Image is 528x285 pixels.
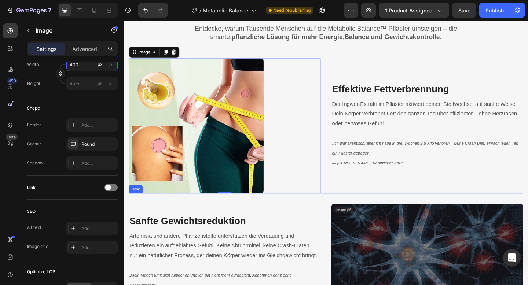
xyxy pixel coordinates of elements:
div: Undo/Redo [138,3,168,18]
p: Image [36,26,98,35]
span: 1 product assigned [385,7,433,14]
div: Open Intercom Messenger [503,249,521,267]
p: Der Ingwer-Extrakt im Pflaster aktiviert deinen Stoffwechsel auf sanfte Weise. Dein Körper verbre... [227,86,434,118]
button: Save [452,3,476,18]
label: Width [27,61,39,68]
div: % [108,61,113,68]
input: px% [66,77,118,90]
input: px% [66,58,118,71]
iframe: Design area [124,21,528,285]
button: px [106,79,115,88]
button: 1 product assigned [379,3,449,18]
div: Optimize LCP [27,269,55,275]
div: Border [27,122,41,128]
span: Metabolic Balance [203,7,248,14]
div: Round [81,141,116,148]
div: Add... [81,244,116,251]
i: — [PERSON_NAME], Verifizierter Kauf [227,153,303,158]
div: 450 [7,78,18,84]
div: Beta [5,134,18,140]
div: Image title [27,243,48,250]
div: Shape [27,105,40,111]
span: Need republishing [273,7,311,14]
p: Settings [36,45,57,53]
div: Add... [81,225,116,232]
p: Artemisia und andere Pflanzenstoffe unterstützen die Verdauung und reduzieren ein aufgeblähtes Ge... [6,229,213,261]
div: px [98,61,103,68]
span: / [199,7,201,14]
label: Height [27,80,40,87]
div: Link [27,184,36,191]
h3: Sanfte Gewichtsreduktion [5,211,214,226]
i: „Ich war skeptisch, aber ich habe in drei Wochen 2,5 Kilo verloren – keine Crash-Diät, einfach je... [227,131,429,147]
div: Row [7,180,19,187]
div: px [98,80,103,87]
span: Save [458,7,470,14]
button: % [96,79,104,88]
button: px [106,60,115,69]
p: Advanced [72,45,97,53]
button: % [96,60,104,69]
div: Corner [27,141,41,147]
button: Publish [479,3,510,18]
div: % [108,80,113,87]
div: Add... [81,160,116,167]
p: 7 [48,6,51,15]
div: Publish [485,7,504,14]
div: SEO [27,208,36,215]
strong: Effektive Fettverbrennung [227,69,354,80]
div: Alt text [27,224,41,231]
div: Shadow [27,160,44,166]
div: Add... [81,122,116,129]
button: 7 [3,3,55,18]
